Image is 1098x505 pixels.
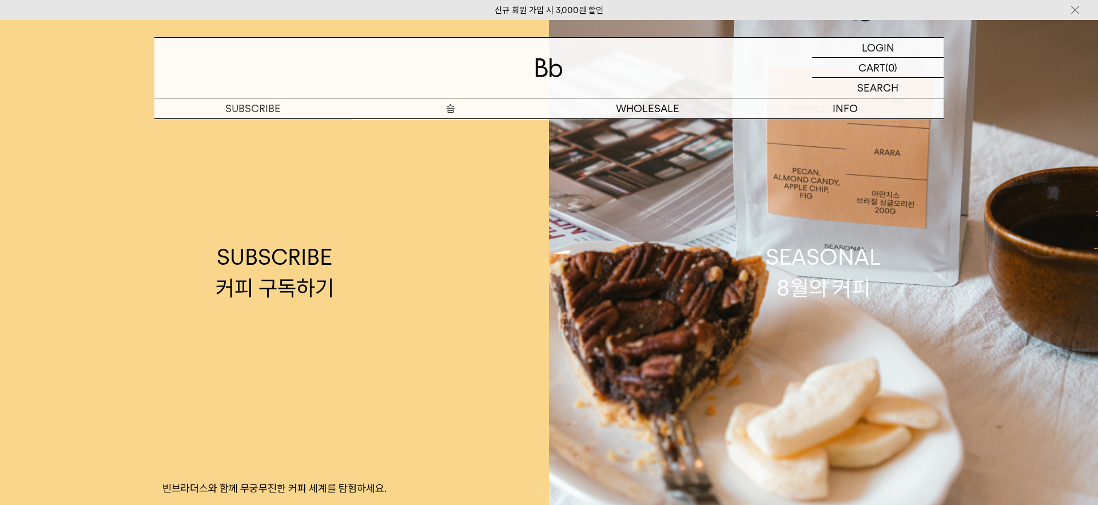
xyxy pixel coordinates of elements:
[858,58,885,77] p: CART
[812,38,944,58] a: LOGIN
[495,5,603,15] a: 신규 회원 가입 시 3,000원 할인
[766,242,881,303] div: SEASONAL 8월의 커피
[885,58,897,77] p: (0)
[746,98,944,118] p: INFO
[216,242,334,303] div: SUBSCRIBE 커피 구독하기
[352,119,549,138] a: 원두
[812,58,944,78] a: CART (0)
[862,38,894,57] p: LOGIN
[857,78,898,98] p: SEARCH
[549,98,746,118] p: WHOLESALE
[154,98,352,118] a: SUBSCRIBE
[352,98,549,118] a: 숍
[535,58,563,77] img: 로고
